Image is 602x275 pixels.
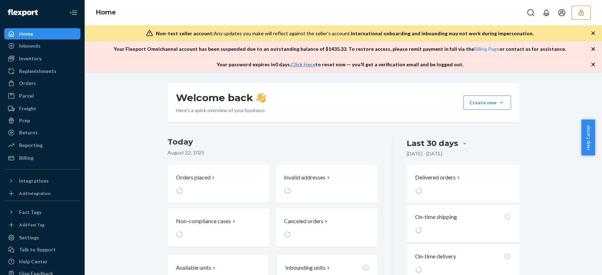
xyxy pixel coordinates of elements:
[19,154,34,161] div: Billing
[4,78,80,89] a: Orders
[463,96,511,110] button: Create new
[168,149,378,156] p: August 22, 2025
[539,6,553,20] button: Open notifications
[19,246,56,253] div: Talk to Support
[4,207,80,218] button: Fast Tags
[256,93,266,103] img: hand-wave emoji
[168,165,270,203] button: Orders placed
[4,40,80,51] a: Inbounds
[19,209,42,216] div: Fast Tags
[555,6,569,20] button: Open account menu
[19,142,43,149] div: Reporting
[4,90,80,102] a: Parcel
[19,177,49,184] div: Integrations
[19,222,44,228] div: Add Fast Tag
[19,117,30,124] div: Prep
[407,138,458,149] div: Last 30 days
[168,136,378,148] h3: Today
[19,234,39,241] div: Settings
[415,213,457,221] p: On-time shipping
[474,46,499,52] a: Billing Page
[275,165,378,203] button: Invalid addresses
[156,30,214,36] span: Non-test seller account:
[291,61,315,67] a: Click Here
[4,189,80,198] a: Add Integration
[19,190,50,196] div: Add Integration
[524,6,538,20] button: Open Search Box
[4,256,80,267] a: Help Center
[176,173,211,182] p: Orders placed
[19,42,41,49] div: Inbounds
[96,8,116,16] a: Home
[19,30,33,37] div: Home
[284,217,323,225] p: Canceled orders
[176,107,266,114] p: Here’s a quick overview of your business
[4,103,80,114] a: Freight
[19,129,38,136] div: Returns
[415,252,456,261] p: On-time delivery
[156,30,534,37] div: Any updates you make will reflect against the seller's account.
[176,264,211,272] p: Available units
[4,152,80,164] a: Billing
[4,175,80,187] button: Integrations
[4,140,80,151] a: Reporting
[4,221,80,229] a: Add Fast Tag
[4,28,80,39] a: Home
[4,244,80,255] button: Talk to Support
[168,209,270,247] button: Non-compliance cases
[19,105,36,112] div: Freight
[4,53,80,64] a: Inventory
[415,173,461,182] button: Delivered orders
[4,127,80,138] a: Returns
[275,209,378,247] button: Canceled orders
[4,115,80,126] a: Prep
[217,61,463,68] p: Your password expires in 0 days . to reset now — you’ll get a verification email and be logged out.
[581,120,595,155] button: Help Center
[19,258,48,265] div: Help Center
[4,232,80,243] a: Settings
[90,2,122,23] ol: breadcrumbs
[285,264,326,272] p: Inbounding units
[407,150,442,157] p: [DATE] - [DATE]
[8,9,38,16] img: Flexport logo
[19,92,34,99] div: Parcel
[114,45,566,53] p: Your Flexport Omnichannel account has been suspended due to an outstanding balance of $ 1435.33 ....
[176,217,231,225] p: Non-compliance cases
[19,68,56,75] div: Replenishments
[19,55,42,62] div: Inventory
[176,91,266,104] h1: Welcome back
[4,66,80,77] a: Replenishments
[19,80,36,87] div: Orders
[284,173,326,182] p: Invalid addresses
[351,30,534,36] span: International onboarding and inbounding may not work during impersonation.
[66,6,80,20] button: Close Navigation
